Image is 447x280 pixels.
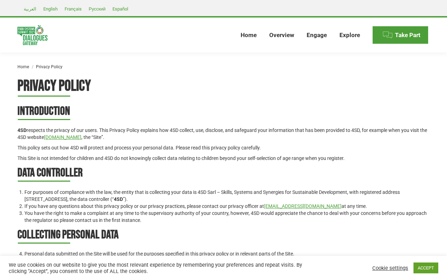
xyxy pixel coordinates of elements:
a: ACCEPT [413,262,438,273]
strong: Data Controller [17,166,83,180]
img: Food Systems Summit Dialogues [17,25,47,45]
a: Français [61,5,85,13]
p: This Site is not intended for children and 4SD do not knowingly collect data relating to children... [17,155,430,162]
a: Русский [85,5,109,13]
a: Cookie settings [372,265,408,271]
p: This policy sets out how 4SD will protect and process your personal data. Please read this privac... [17,144,430,151]
li: If you have any questions about this privacy policy or our privacy practices, please contact our ... [24,203,430,210]
p: respects the privacy of our users. This Privacy Policy explains how 4SD collect, use, disclose, a... [17,127,430,141]
li: You have the right to make a complaint at any time to the supervisory authority of your country, ... [24,210,430,224]
a: [EMAIL_ADDRESS][DOMAIN_NAME] [264,203,342,209]
strong: Privacy Policy [17,77,91,95]
span: Français [65,6,82,12]
span: العربية [24,6,36,12]
a: [DOMAIN_NAME] [44,134,81,140]
a: English [40,5,61,13]
span: Explore [339,31,360,39]
span: Русский [89,6,105,12]
strong: Collecting personal data [17,227,119,242]
img: Menu icon [382,30,393,40]
strong: Introduction [17,104,70,118]
div: We use cookies on our website to give you the most relevant experience by remembering your prefer... [9,262,309,274]
strong: 4SD [114,196,123,202]
a: Español [109,5,132,13]
a: العربية [20,5,40,13]
li: Personal data submitted on the Site will be used for the purposes specified in this privacy polic... [24,250,430,257]
span: Overview [269,31,294,39]
span: Privacy Policy [36,64,63,69]
li: For purposes of compliance with the law, the entity that is collecting your data is 4SD Sarl – Sk... [24,189,430,203]
span: Take Part [395,31,420,39]
a: Home [17,64,29,69]
strong: 4SD [17,127,27,133]
span: English [43,6,58,12]
span: Español [112,6,128,12]
span: Engage [307,31,327,39]
span: Home [241,31,257,39]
